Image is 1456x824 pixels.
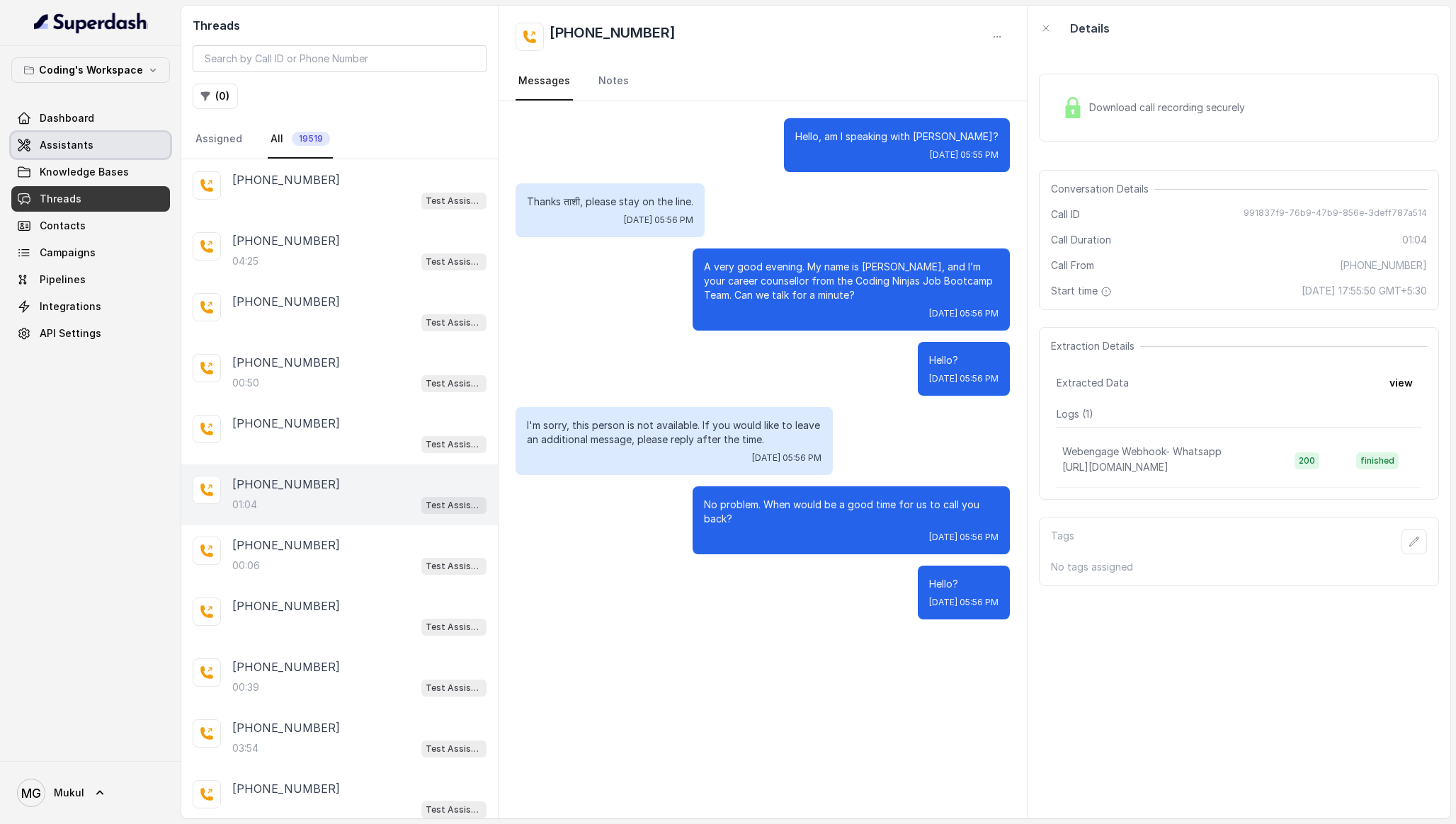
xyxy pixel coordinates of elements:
span: [DATE] 05:56 PM [929,308,999,319]
a: All19519 [268,120,333,159]
h2: Threads [193,17,487,34]
h2: [PHONE_NUMBER] [550,23,676,51]
img: Lock Icon [1062,97,1084,118]
p: [PHONE_NUMBER] [232,476,340,493]
nav: Tabs [516,62,1010,101]
p: Test Assistant-3 [426,681,482,695]
span: Extracted Data [1057,376,1129,390]
p: Hello, am I speaking with [PERSON_NAME]? [795,130,999,144]
p: [PHONE_NUMBER] [232,232,340,249]
span: Pipelines [40,273,86,287]
span: Download call recording securely [1089,101,1251,115]
a: Dashboard [11,105,170,131]
p: No problem. When would be a good time for us to call you back? [704,498,999,526]
span: Dashboard [40,111,94,125]
p: I'm sorry, this person is not available. If you would like to leave an additional message, please... [527,418,821,447]
text: MG [21,786,41,801]
span: Contacts [40,219,86,233]
span: Start time [1051,284,1115,298]
p: [PHONE_NUMBER] [232,293,340,310]
p: Test Assistant-3 [426,803,482,817]
a: Mukul [11,773,170,813]
a: API Settings [11,321,170,346]
a: Integrations [11,294,170,319]
p: [PHONE_NUMBER] [232,171,340,188]
span: Knowledge Bases [40,165,129,179]
span: Mukul [54,786,84,800]
a: Pipelines [11,267,170,292]
p: [PHONE_NUMBER] [232,537,340,554]
span: [DATE] 05:56 PM [929,373,999,384]
a: Contacts [11,213,170,239]
nav: Tabs [193,120,487,159]
p: Test Assistant-3 [426,620,482,634]
a: Assistants [11,132,170,158]
span: 19519 [292,132,330,146]
p: [PHONE_NUMBER] [232,354,340,371]
a: Notes [596,62,632,101]
span: [DATE] 05:56 PM [752,452,821,464]
p: 01:04 [232,498,257,512]
span: [DATE] 05:55 PM [930,149,999,161]
p: [PHONE_NUMBER] [232,415,340,432]
span: Call ID [1051,207,1080,222]
a: Campaigns [11,240,170,265]
p: Test Assistant- 2 [426,559,482,573]
a: Messages [516,62,573,101]
p: Tags [1051,529,1074,554]
a: Knowledge Bases [11,159,170,185]
p: Test Assistant-3 [426,437,482,452]
p: Webengage Webhook- Whatsapp [1062,445,1222,459]
span: 200 [1295,452,1319,469]
span: API Settings [40,326,101,341]
span: [DATE] 05:56 PM [929,597,999,608]
span: finished [1356,452,1399,469]
p: 00:06 [232,559,260,573]
img: light.svg [34,11,148,34]
p: 04:25 [232,254,258,268]
p: [PHONE_NUMBER] [232,719,340,736]
p: A very good evening. My name is [PERSON_NAME], and I’m your career counsellor from the Coding Nin... [704,260,999,302]
button: (0) [193,84,238,109]
span: [URL][DOMAIN_NAME] [1062,461,1168,473]
span: 991837f9-76b9-47b9-856e-3deff787a514 [1244,207,1427,222]
span: Assistants [40,138,93,152]
p: Test Assistant-3 [426,316,482,330]
span: Conversation Details [1051,182,1154,196]
p: 03:54 [232,741,258,755]
button: Coding's Workspace [11,57,170,83]
span: [DATE] 17:55:50 GMT+5:30 [1302,284,1427,298]
button: view [1381,370,1421,396]
input: Search by Call ID or Phone Number [193,45,487,72]
span: Integrations [40,299,101,314]
a: Threads [11,186,170,212]
p: Test Assistant-3 [426,742,482,756]
span: Campaigns [40,246,96,260]
span: Call Duration [1051,233,1111,247]
p: [PHONE_NUMBER] [232,658,340,675]
p: 00:39 [232,680,259,694]
p: [PHONE_NUMBER] [232,780,340,797]
p: Hello? [929,353,999,367]
span: [PHONE_NUMBER] [1340,258,1427,273]
p: No tags assigned [1051,560,1427,574]
p: Thanks ताशी, please stay on the line. [527,195,693,209]
span: 01:04 [1402,233,1427,247]
p: Test Assistant-3 [426,194,482,208]
p: Hello? [929,577,999,591]
span: Call From [1051,258,1094,273]
p: Coding's Workspace [39,62,143,79]
span: Extraction Details [1051,339,1140,353]
p: Details [1070,20,1110,37]
p: Logs ( 1 ) [1057,407,1421,421]
p: Test Assistant- 2 [426,498,482,513]
a: Assigned [193,120,245,159]
p: Test Assistant-3 [426,255,482,269]
span: Threads [40,192,81,206]
span: [DATE] 05:56 PM [929,532,999,543]
p: Test Assistant- 2 [426,377,482,391]
p: [PHONE_NUMBER] [232,597,340,614]
span: [DATE] 05:56 PM [624,214,693,226]
p: 00:50 [232,376,259,390]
